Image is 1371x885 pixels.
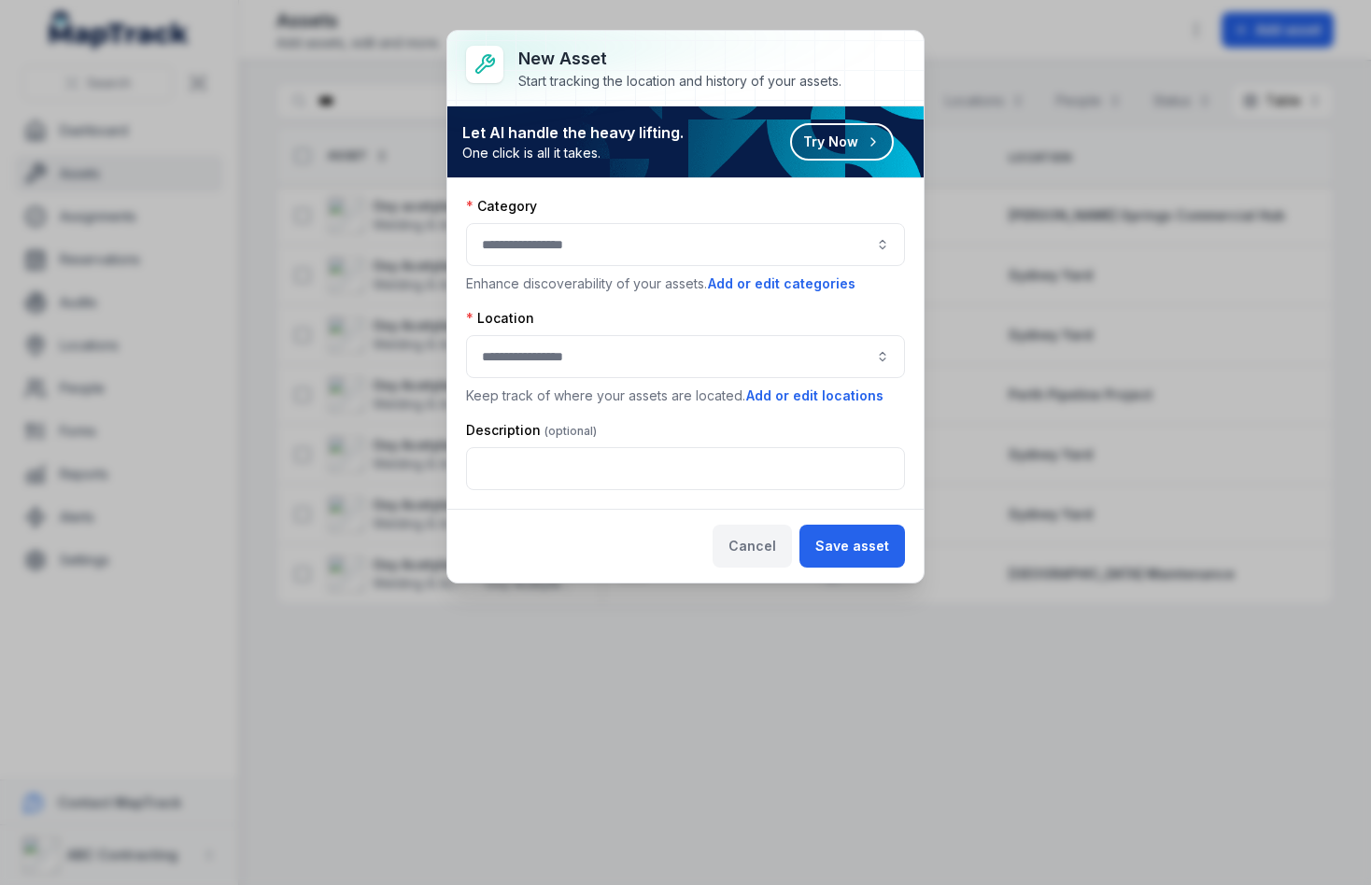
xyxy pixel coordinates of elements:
[745,386,884,406] button: Add or edit locations
[462,121,684,144] strong: Let AI handle the heavy lifting.
[790,123,894,161] button: Try Now
[466,197,537,216] label: Category
[518,46,841,72] h3: New asset
[466,421,597,440] label: Description
[713,525,792,568] button: Cancel
[799,525,905,568] button: Save asset
[518,72,841,91] div: Start tracking the location and history of your assets.
[462,144,684,162] span: One click is all it takes.
[466,386,905,406] p: Keep track of where your assets are located.
[466,309,534,328] label: Location
[466,274,905,294] p: Enhance discoverability of your assets.
[707,274,856,294] button: Add or edit categories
